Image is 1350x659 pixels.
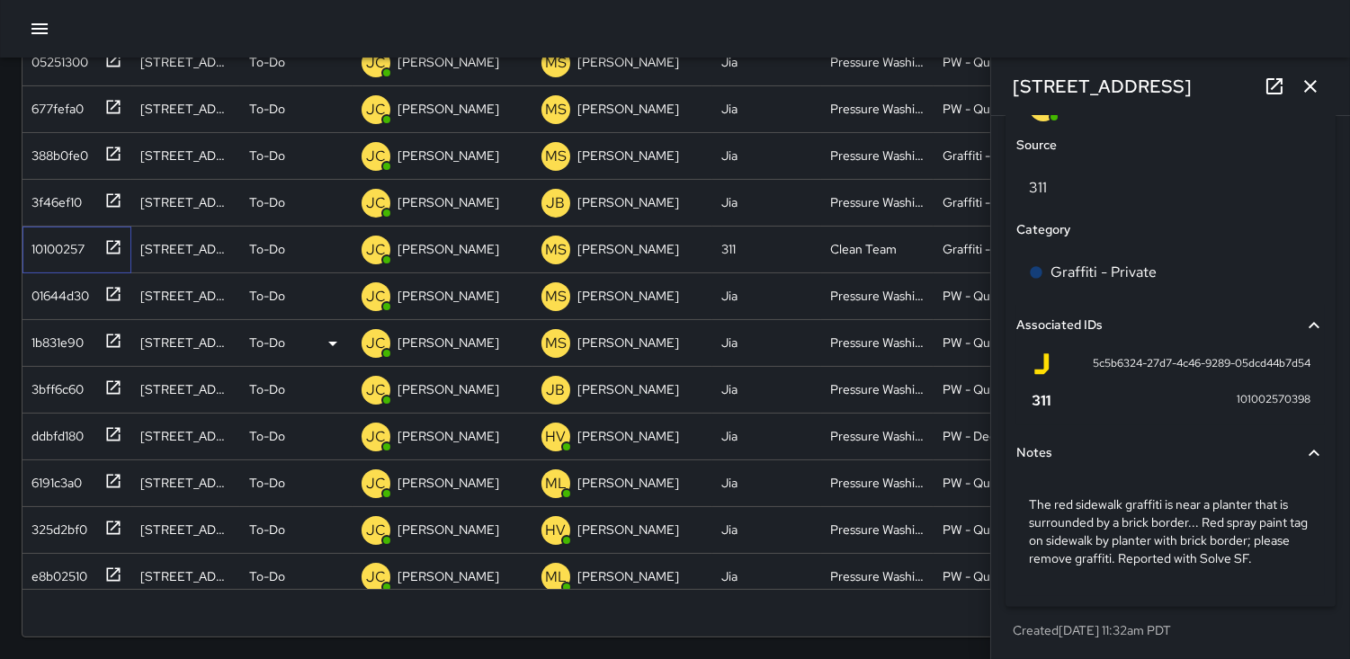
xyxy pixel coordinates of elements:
p: To-Do [249,287,285,305]
div: 677fefa0 [24,93,84,118]
p: [PERSON_NAME] [577,474,679,492]
p: To-Do [249,334,285,352]
p: To-Do [249,521,285,539]
div: Jia [721,474,738,492]
div: Pressure Washing [830,567,925,585]
p: JC [366,192,386,214]
div: 1098a Market Street [140,427,231,445]
div: Graffiti - Private [943,240,1033,258]
div: Pressure Washing [830,521,925,539]
p: [PERSON_NAME] [577,240,679,258]
div: e8b02510 [24,560,87,585]
p: [PERSON_NAME] [577,287,679,305]
div: 01644d30 [24,280,89,305]
div: Jia [721,100,738,118]
p: [PERSON_NAME] [577,427,679,445]
div: PW - Quick Wash [943,474,1037,492]
div: PW - Quick Wash [943,380,1037,398]
div: 1b831e90 [24,326,84,352]
p: HV [546,426,567,448]
div: Pressure Washing [830,287,925,305]
p: ML [545,566,567,588]
p: To-Do [249,147,285,165]
div: PW - Quick Wash [943,100,1037,118]
p: [PERSON_NAME] [577,53,679,71]
p: JB [547,379,566,401]
p: [PERSON_NAME] [398,380,499,398]
p: To-Do [249,380,285,398]
p: [PERSON_NAME] [398,287,499,305]
div: 1028 Mission Street [140,521,231,539]
p: JC [366,379,386,401]
div: Jia [721,380,738,398]
p: [PERSON_NAME] [577,193,679,211]
p: [PERSON_NAME] [398,567,499,585]
div: PW - Quick Wash [943,521,1037,539]
div: Pressure Washing [830,53,925,71]
p: [PERSON_NAME] [577,380,679,398]
div: Jia [721,53,738,71]
div: Pressure Washing [830,474,925,492]
div: Jia [721,287,738,305]
p: MS [545,239,567,261]
div: 1360 Mission Street [140,100,231,118]
div: 743a Minna Street [140,287,231,305]
p: JC [366,333,386,354]
p: JC [366,286,386,307]
p: [PERSON_NAME] [398,53,499,71]
p: [PERSON_NAME] [398,193,499,211]
div: Pressure Washing [830,193,925,211]
div: 05251300 [24,46,88,71]
div: Clean Team [830,240,897,258]
div: Pressure Washing [830,100,925,118]
div: 1360 Mission Street [140,147,231,165]
div: ddbfd180 [24,420,84,445]
p: MS [545,333,567,354]
p: JC [366,99,386,120]
p: [PERSON_NAME] [398,474,499,492]
div: PW - Quick Wash [943,334,1037,352]
div: 10100257 [24,233,85,258]
div: 325d2bf0 [24,513,87,539]
p: MS [545,146,567,167]
div: 3f46ef10 [24,186,82,211]
p: JC [366,239,386,261]
p: MS [545,52,567,74]
p: JC [366,146,386,167]
p: MS [545,286,567,307]
p: [PERSON_NAME] [398,147,499,165]
p: To-Do [249,427,285,445]
p: [PERSON_NAME] [577,147,679,165]
div: 1098a Market Street [140,474,231,492]
div: Pressure Washing [830,334,925,352]
p: [PERSON_NAME] [577,334,679,352]
div: 57 9th Street [140,567,231,585]
p: To-Do [249,100,285,118]
div: Jia [721,193,738,211]
p: [PERSON_NAME] [577,521,679,539]
p: To-Do [249,567,285,585]
div: 130 8th Street [140,334,231,352]
p: JC [366,566,386,588]
div: Pressure Washing [830,147,925,165]
p: [PERSON_NAME] [577,100,679,118]
p: JC [366,473,386,494]
p: To-Do [249,53,285,71]
div: 388b0fe0 [24,139,88,165]
div: Pressure Washing [830,427,925,445]
p: JC [366,52,386,74]
p: [PERSON_NAME] [398,240,499,258]
div: Graffiti - Private [943,193,1033,211]
div: Jia [721,521,738,539]
div: Jia [721,427,738,445]
p: To-Do [249,193,285,211]
p: [PERSON_NAME] [577,567,679,585]
p: JB [547,192,566,214]
p: MS [545,99,567,120]
div: 1043 Market Street [140,380,231,398]
p: HV [546,520,567,541]
p: [PERSON_NAME] [398,100,499,118]
p: [PERSON_NAME] [398,427,499,445]
p: ML [545,473,567,494]
div: 311 [721,240,736,258]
